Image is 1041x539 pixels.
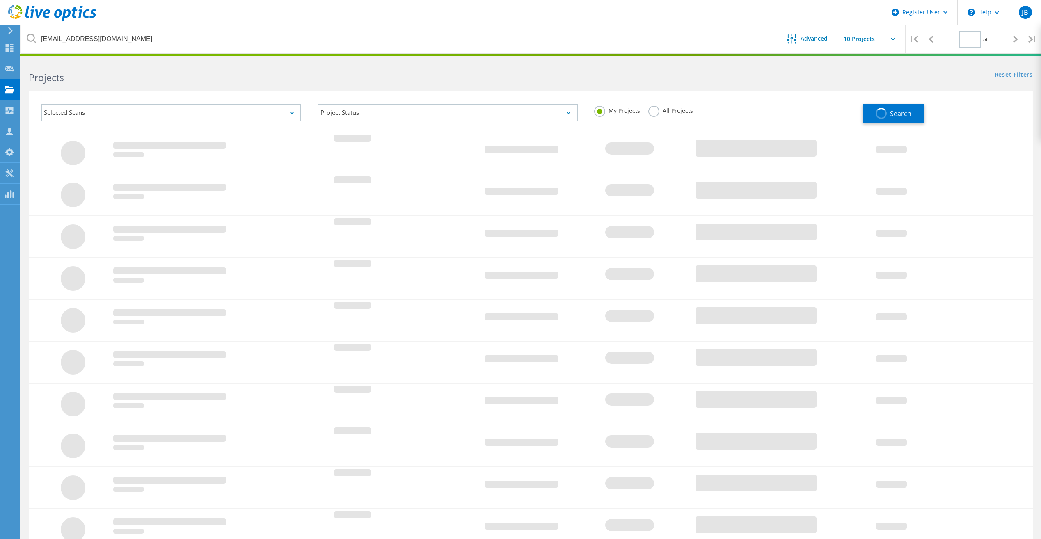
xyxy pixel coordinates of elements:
[995,72,1033,79] a: Reset Filters
[21,25,775,53] input: Search projects by name, owner, ID, company, etc
[801,36,828,41] span: Advanced
[41,104,301,121] div: Selected Scans
[648,106,693,114] label: All Projects
[8,17,96,23] a: Live Optics Dashboard
[318,104,578,121] div: Project Status
[906,25,922,54] div: |
[594,106,640,114] label: My Projects
[890,109,911,118] span: Search
[1022,9,1028,16] span: JB
[983,36,988,43] span: of
[968,9,975,16] svg: \n
[29,71,64,84] b: Projects
[1024,25,1041,54] div: |
[863,104,924,123] button: Search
